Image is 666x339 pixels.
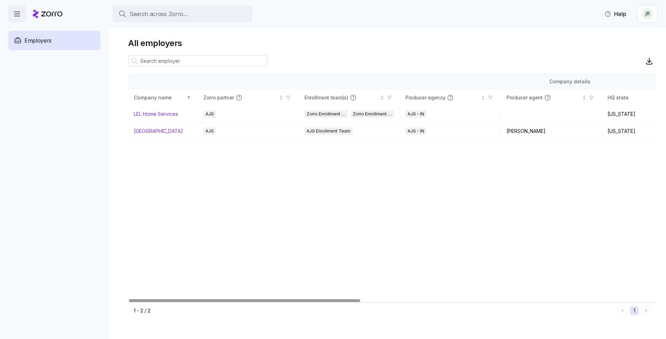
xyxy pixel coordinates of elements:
[134,111,178,118] a: LEL Home Services
[8,31,100,50] a: Employers
[24,36,52,45] span: Employers
[501,123,602,140] td: [PERSON_NAME]
[186,95,191,100] div: Sorted ascending
[307,127,350,135] span: AJG Enrollment Team
[506,94,543,101] span: Producer agent
[307,110,346,118] span: Zorro Enrollment Team
[501,90,602,106] th: Producer agentNot sorted
[113,6,252,22] button: Search across Zorro...
[630,306,639,315] button: 1
[405,94,446,101] span: Producer agency
[353,110,392,118] span: Zorro Enrollment Experts
[206,127,214,135] span: AJG
[198,90,299,106] th: Zorro partnerNot sorted
[642,306,651,315] button: Next page
[128,90,198,106] th: Company nameSorted ascending
[304,94,348,101] span: Enrollment team(s)
[618,306,627,315] button: Previous page
[134,128,183,135] a: [GEOGRAPHIC_DATA]
[642,8,653,20] img: cba750ae4ea6496edd0cd02654218457
[604,10,626,18] span: Help
[408,110,424,118] span: AJG - IN
[206,110,214,118] span: AJG
[400,90,501,106] th: Producer agencyNot sorted
[380,95,385,100] div: Not sorted
[130,10,187,18] span: Search across Zorro...
[203,94,234,101] span: Zorro partner
[582,95,587,100] div: Not sorted
[599,7,632,21] button: Help
[299,90,400,106] th: Enrollment team(s)Not sorted
[128,55,268,67] input: Search employer
[128,38,656,48] h1: All employers
[134,307,615,314] div: 1 - 2 / 2
[481,95,486,100] div: Not sorted
[134,94,185,101] div: Company name
[279,95,284,100] div: Not sorted
[408,127,424,135] span: AJG - IN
